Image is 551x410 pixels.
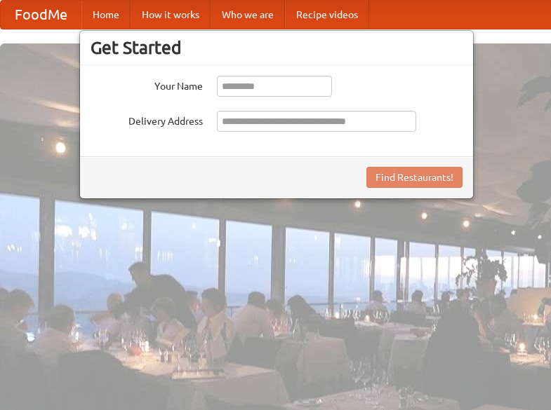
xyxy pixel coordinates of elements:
[366,167,463,188] button: Find Restaurants!
[91,111,203,128] label: Delivery Address
[81,1,131,29] a: Home
[1,1,81,29] a: FoodMe
[285,1,369,29] a: Recipe videos
[91,76,203,93] label: Your Name
[131,1,211,29] a: How it works
[91,37,463,58] h3: Get Started
[211,1,285,29] a: Who we are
